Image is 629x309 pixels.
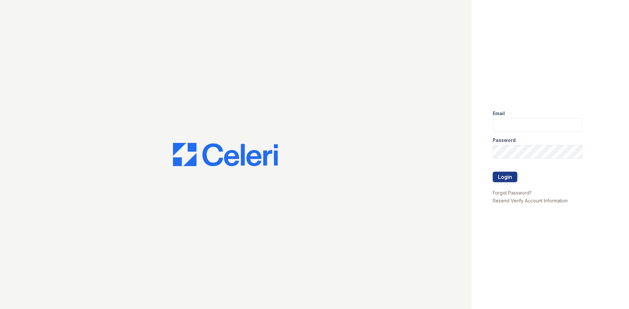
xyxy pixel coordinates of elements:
[493,137,516,144] label: Password
[173,143,278,166] img: CE_Logo_Blue-a8612792a0a2168367f1c8372b55b34899dd931a85d93a1a3d3e32e68fde9ad4.png
[493,172,517,182] button: Login
[493,110,505,117] label: Email
[493,198,568,203] a: Resend Verify Account Information
[493,190,532,196] a: Forgot Password?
